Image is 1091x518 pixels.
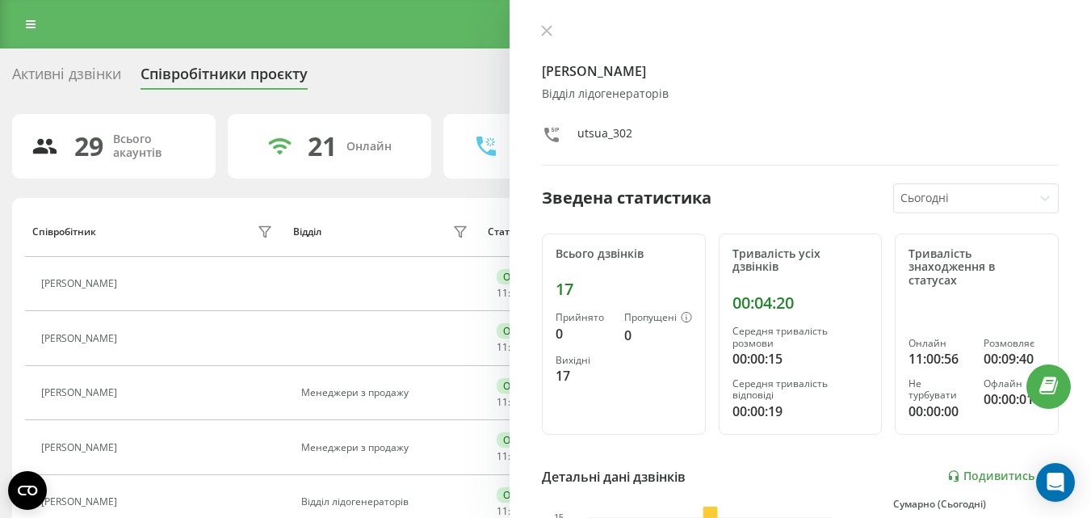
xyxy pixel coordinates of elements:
div: Активні дзвінки [12,65,121,91]
div: 29 [74,131,103,162]
div: Онлайн [497,487,548,503]
div: Онлайн [497,378,548,394]
div: 17 [556,280,692,299]
div: : : [497,342,535,353]
span: 11 [497,286,508,300]
div: 00:09:40 [984,349,1045,368]
div: : : [497,506,535,517]
span: 11 [497,504,508,518]
div: [PERSON_NAME] [41,333,121,344]
div: Статус [488,226,519,238]
div: : : [497,397,535,408]
div: 0 [624,326,692,345]
div: Детальні дані дзвінків [542,467,686,486]
div: : : [497,451,535,462]
div: Онлайн [346,140,392,154]
a: Подивитись звіт [947,470,1059,483]
div: Сумарно (Сьогодні) [893,499,1059,510]
div: utsua_302 [577,125,632,149]
div: Тривалість знаходження в статусах [908,247,1045,288]
div: 17 [556,366,611,385]
div: Пропущені [624,312,692,325]
div: Середня тривалість розмови [732,326,869,349]
div: Співробітник [32,226,96,238]
h4: [PERSON_NAME] [542,61,1059,81]
div: Всього дзвінків [556,247,692,261]
div: Open Intercom Messenger [1036,463,1075,502]
div: Відділ [293,226,321,238]
div: Тривалість усіх дзвінків [732,247,869,275]
div: [PERSON_NAME] [41,278,121,289]
div: 00:04:20 [732,293,869,313]
div: Вихідні [556,355,611,366]
div: [PERSON_NAME] [41,387,121,398]
div: [PERSON_NAME] [41,442,121,453]
div: Менеджери з продажу [301,442,472,453]
div: 00:00:00 [908,402,970,421]
div: Онлайн [497,323,548,339]
span: 11 [497,449,508,463]
div: 00:00:01 [984,390,1045,409]
div: Онлайн [497,432,548,448]
div: : : [497,288,535,299]
div: Менеджери з продажу [301,387,472,398]
div: [PERSON_NAME] [41,496,121,507]
div: 0 [556,324,611,343]
div: 00:00:19 [732,402,869,421]
div: Співробітники проєкту [141,65,308,91]
div: Відділ лідогенераторів [542,87,1059,101]
div: Онлайн [908,338,970,349]
div: 00:00:15 [732,349,869,368]
span: 11 [497,340,508,354]
button: Open CMP widget [8,471,47,510]
div: Онлайн [497,269,548,284]
div: Відділ лідогенераторів [301,496,472,507]
div: 21 [308,131,337,162]
span: 11 [497,395,508,409]
div: Розмовляє [984,338,1045,349]
div: Середня тривалість відповіді [732,378,869,402]
div: Не турбувати [908,378,970,402]
div: Всього акаунтів [113,133,196,160]
div: Зведена статистика [542,186,711,210]
div: Прийнято [556,312,611,323]
div: 11:00:56 [908,349,970,368]
div: Офлайн [984,378,1045,390]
